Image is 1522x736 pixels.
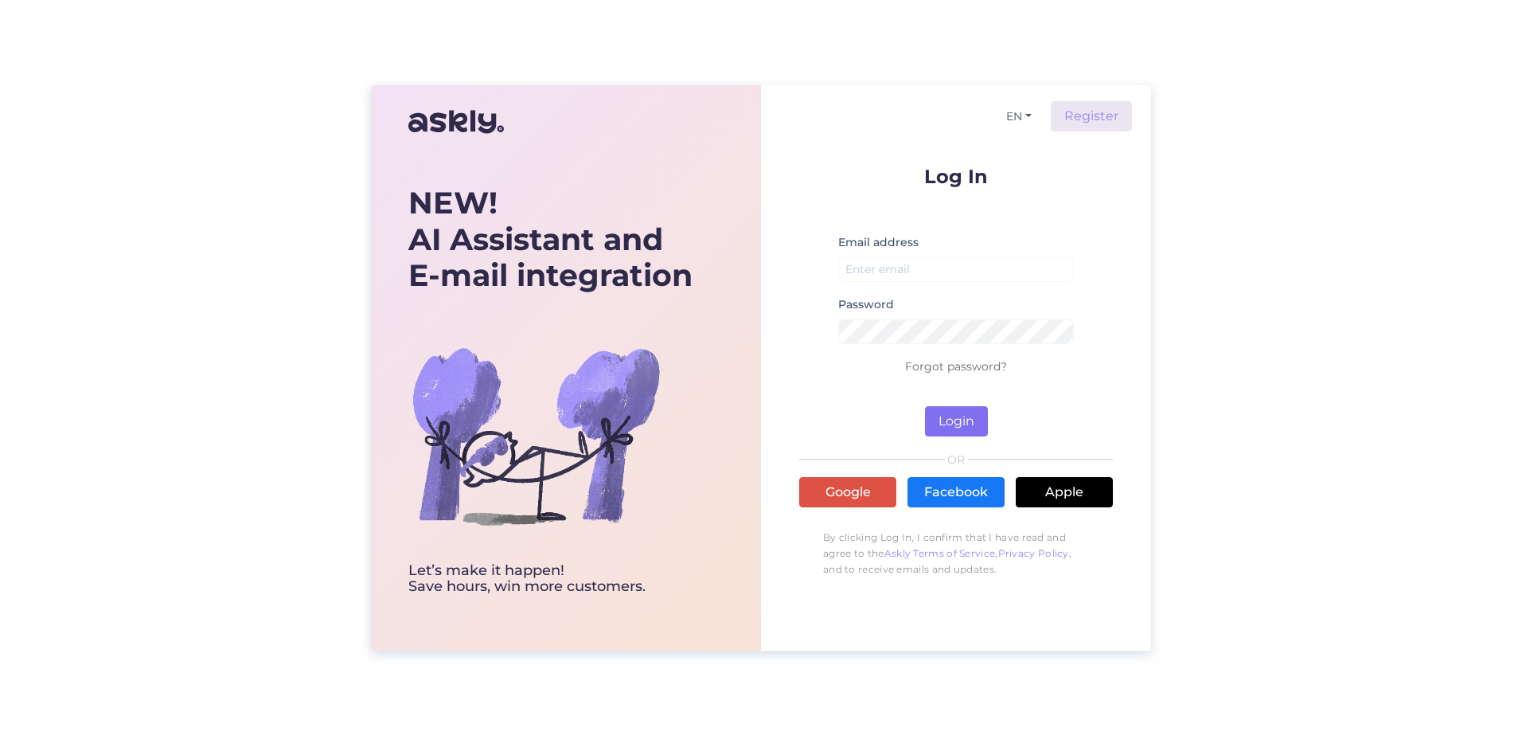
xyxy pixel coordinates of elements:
[838,257,1074,282] input: Enter email
[838,296,894,313] label: Password
[408,563,693,595] div: Let’s make it happen! Save hours, win more customers.
[408,185,693,294] div: AI Assistant and E-mail integration
[998,547,1069,559] a: Privacy Policy
[1016,477,1113,507] a: Apple
[408,184,498,221] b: NEW!
[884,547,996,559] a: Askly Terms of Service
[799,477,896,507] a: Google
[799,166,1113,186] p: Log In
[1000,105,1038,128] button: EN
[799,522,1113,585] p: By clicking Log In, I confirm that I have read and agree to the , , and to receive emails and upd...
[838,234,919,251] label: Email address
[408,308,663,563] img: bg-askly
[408,103,504,141] img: Askly
[945,454,968,465] span: OR
[907,477,1005,507] a: Facebook
[1051,101,1132,131] a: Register
[925,406,988,437] button: Login
[905,359,1007,374] a: Forgot password?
